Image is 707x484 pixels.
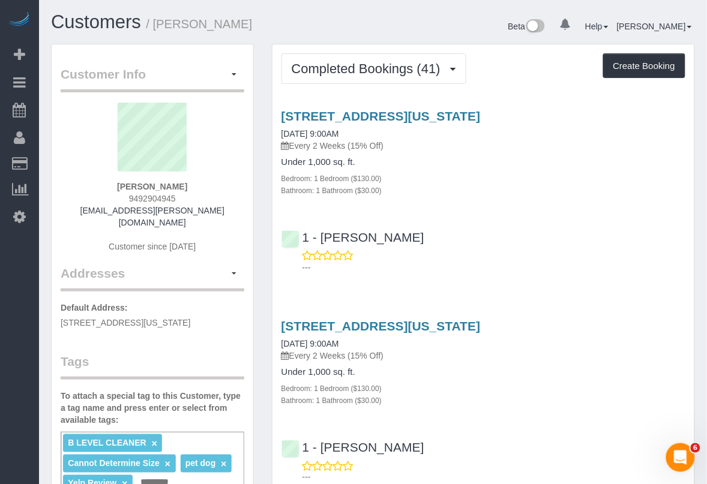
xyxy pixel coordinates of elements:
strong: [PERSON_NAME] [117,182,187,191]
a: × [165,459,170,469]
span: Customer since [DATE] [109,242,196,251]
span: [STREET_ADDRESS][US_STATE] [61,318,191,327]
a: [PERSON_NAME] [617,22,692,31]
h4: Under 1,000 sq. ft. [281,367,685,377]
p: Every 2 Weeks (15% Off) [281,350,685,362]
a: Beta [508,22,546,31]
a: 1 - [PERSON_NAME] [281,440,424,454]
a: 1 - [PERSON_NAME] [281,230,424,244]
a: Customers [51,11,141,32]
span: Cannot Determine Size [68,458,159,468]
iframe: Intercom live chat [666,443,695,472]
p: --- [302,261,685,273]
img: New interface [525,19,545,35]
a: × [152,438,157,449]
small: / [PERSON_NAME] [146,17,253,31]
span: Completed Bookings (41) [292,61,447,76]
a: [STREET_ADDRESS][US_STATE] [281,109,481,123]
button: Create Booking [603,53,685,79]
button: Completed Bookings (41) [281,53,466,84]
label: Default Address: [61,302,128,314]
p: Every 2 Weeks (15% Off) [281,140,685,152]
a: [DATE] 9:00AM [281,129,339,139]
label: To attach a special tag to this Customer, type a tag name and press enter or select from availabl... [61,390,244,426]
p: --- [302,471,685,483]
span: 9492904945 [129,194,176,203]
small: Bedroom: 1 Bedroom ($130.00) [281,384,382,393]
a: [EMAIL_ADDRESS][PERSON_NAME][DOMAIN_NAME] [80,206,224,227]
span: B LEVEL CLEANER [68,438,146,447]
a: Help [585,22,609,31]
small: Bathroom: 1 Bathroom ($30.00) [281,396,382,405]
h4: Under 1,000 sq. ft. [281,157,685,167]
span: 6 [691,443,700,453]
legend: Tags [61,353,244,380]
small: Bathroom: 1 Bathroom ($30.00) [281,187,382,195]
a: [STREET_ADDRESS][US_STATE] [281,319,481,333]
a: × [221,459,226,469]
a: [DATE] 9:00AM [281,339,339,348]
img: Automaid Logo [7,12,31,29]
small: Bedroom: 1 Bedroom ($130.00) [281,175,382,183]
legend: Customer Info [61,65,244,92]
span: pet dog [185,458,216,468]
